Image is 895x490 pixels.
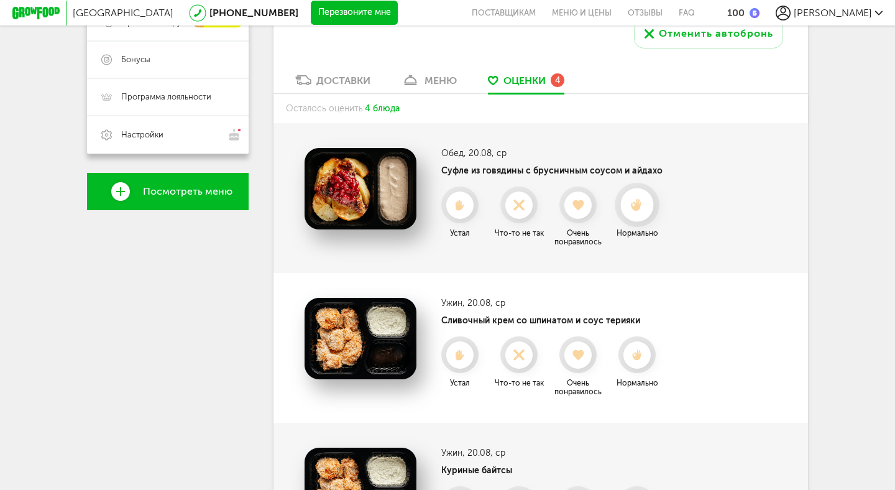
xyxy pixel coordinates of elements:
h4: Куриные байтсы [441,465,665,476]
a: Настройки [87,116,249,154]
div: Очень понравилось [550,229,606,246]
span: Программа лояльности [121,91,211,103]
h3: Ужин [441,448,665,458]
button: Перезвоните мне [311,1,398,25]
a: Оценки 4 [482,73,571,93]
div: Очень понравилось [550,379,606,396]
h3: Обед [441,148,665,159]
div: 100 [727,7,745,19]
div: Устал [432,229,488,238]
a: меню [395,73,463,93]
div: меню [425,75,457,86]
img: Сливочный крем со шпинатом и соус терияки [305,298,416,379]
div: Что-то не так [491,229,547,238]
span: Настройки [121,129,163,141]
div: Нормально [609,229,665,238]
img: Суфле из говядины с брусничным соусом и айдахо [305,148,416,229]
span: [GEOGRAPHIC_DATA] [73,7,173,19]
button: Отменить автобронь [634,19,783,49]
span: , 20.08, ср [462,298,505,308]
div: Нормально [609,379,665,387]
div: 4 [551,73,564,87]
span: [PERSON_NAME] [794,7,872,19]
a: Программа лояльности [87,78,249,116]
div: Устал [432,379,488,387]
span: , 20.08, ср [464,148,507,159]
span: 4 блюда [365,103,400,114]
div: Осталось оценить: [273,94,808,123]
h4: Сливочный крем со шпинатом и соус терияки [441,315,665,326]
span: Оценки [503,75,546,86]
img: bonus_b.cdccf46.png [750,8,760,18]
a: Бонусы [87,41,249,78]
a: [PHONE_NUMBER] [209,7,298,19]
h4: Суфле из говядины с брусничным соусом и айдахо [441,165,665,176]
span: , 20.08, ср [462,448,505,458]
a: Доставки [289,73,377,93]
h3: Ужин [441,298,665,308]
div: Что-то не так [491,379,547,387]
span: Посмотреть меню [143,186,232,197]
span: Бонусы [121,54,150,65]
a: Посмотреть меню [87,173,249,210]
div: Доставки [316,75,370,86]
div: Отменить автобронь [659,26,773,41]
